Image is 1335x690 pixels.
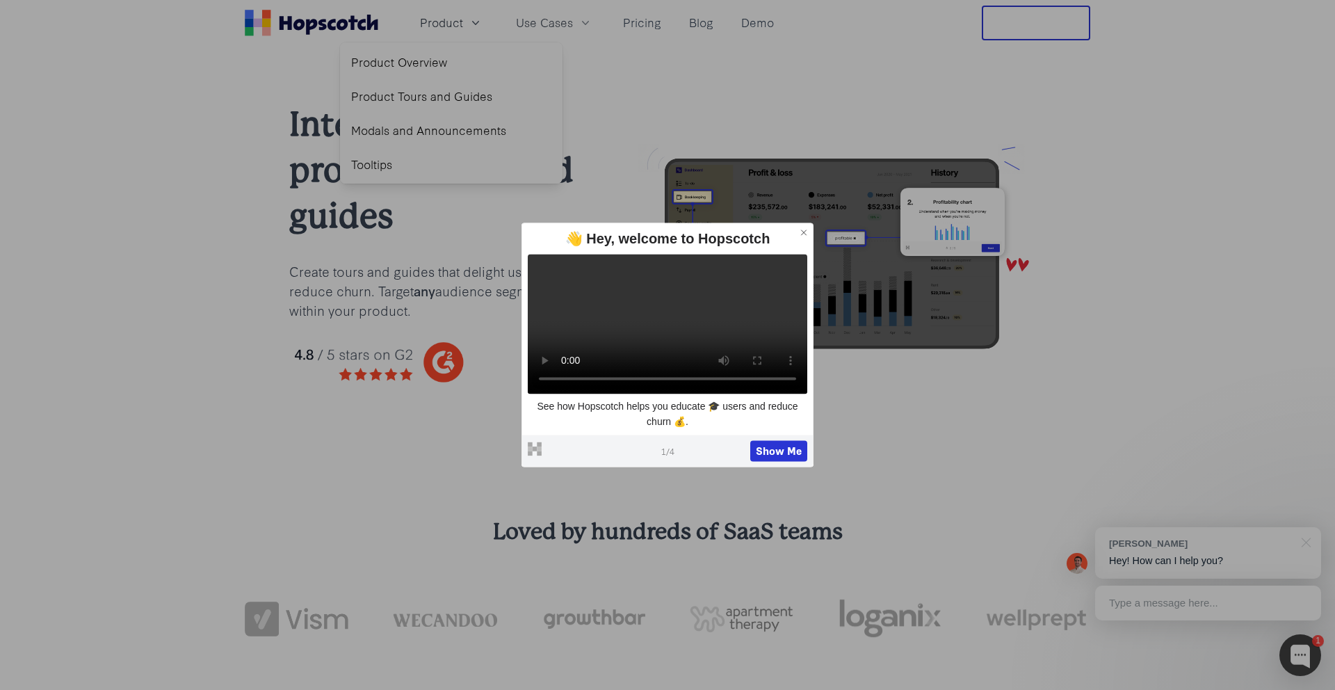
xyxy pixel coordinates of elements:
[1109,537,1293,550] div: [PERSON_NAME]
[346,48,557,77] a: Product Overview
[528,229,807,248] div: 👋 Hey, welcome to Hopscotch
[1067,553,1087,574] img: Mark Spera
[623,144,1046,363] img: user onboarding with hopscotch update
[508,11,601,34] button: Use Cases
[838,592,941,646] img: loganix-logo
[393,611,496,626] img: wecandoo-logo
[516,14,573,31] span: Use Cases
[289,102,578,239] h1: Interactive product tours and guides
[412,11,491,34] button: Product
[528,399,807,429] p: See how Hopscotch helps you educate 🎓 users and reduce churn 💰.
[420,14,463,31] span: Product
[736,11,779,34] a: Demo
[661,444,674,457] span: 1 / 4
[683,11,719,34] a: Blog
[245,602,348,636] img: vism logo
[346,116,557,145] a: Modals and Announcements
[1109,554,1307,568] p: Hey! How can I help you?
[982,6,1090,40] button: Free Trial
[987,604,1090,634] img: wellprept logo
[1312,635,1324,647] div: 1
[617,11,667,34] a: Pricing
[289,262,578,320] p: Create tours and guides that delight users and reduce churn. Target audience segment within your ...
[414,281,435,300] b: any
[542,609,645,629] img: growthbar-logo
[750,441,807,462] button: Show Me
[346,82,557,111] a: Product Tours and Guides
[690,606,793,632] img: png-apartment-therapy-house-studio-apartment-home
[1095,586,1321,620] div: Type a message here...
[245,517,1090,547] h3: Loved by hundreds of SaaS teams
[346,150,557,179] a: Tooltips
[289,336,578,388] img: hopscotch g2
[245,10,378,36] a: Home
